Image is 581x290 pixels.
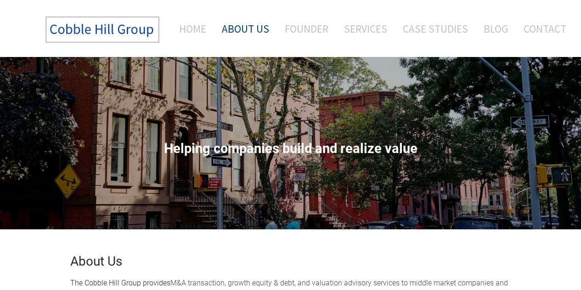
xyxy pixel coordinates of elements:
a: Case Studies [396,10,475,48]
a: Home [165,10,213,48]
img: The Cobble Hill Group LLC [35,10,173,50]
a: Blog [477,10,515,48]
a: Founder [278,10,335,48]
a: Contact [517,10,566,48]
a: About Us [215,10,276,48]
span: Helping companies build and realize value [164,141,417,156]
font: The Cobble Hill Group provides [70,279,170,287]
h2: About Us [70,255,511,268]
a: Services [337,10,394,48]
